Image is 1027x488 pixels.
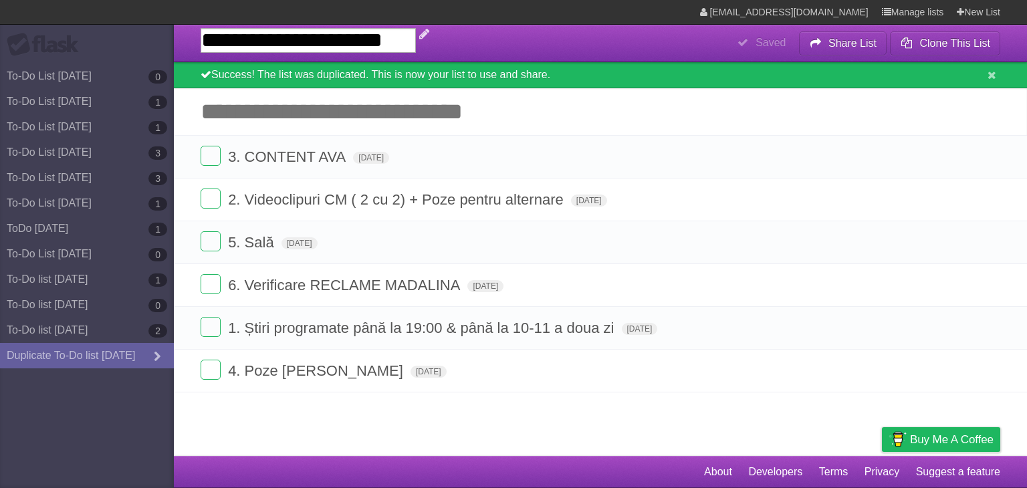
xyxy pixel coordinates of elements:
[148,324,167,338] b: 2
[148,248,167,261] b: 0
[353,152,389,164] span: [DATE]
[916,459,1000,485] a: Suggest a feature
[228,277,463,293] span: 6. Verificare RECLAME MADALINA
[201,189,221,209] label: Done
[201,146,221,166] label: Done
[148,96,167,109] b: 1
[148,146,167,160] b: 3
[882,427,1000,452] a: Buy me a coffee
[201,317,221,337] label: Done
[889,428,907,451] img: Buy me a coffee
[828,37,877,49] b: Share List
[748,459,802,485] a: Developers
[571,195,607,207] span: [DATE]
[148,172,167,185] b: 3
[148,70,167,84] b: 0
[865,459,899,485] a: Privacy
[910,428,994,451] span: Buy me a coffee
[819,459,848,485] a: Terms
[622,323,658,335] span: [DATE]
[281,237,318,249] span: [DATE]
[174,62,1027,88] div: Success! The list was duplicated. This is now your list to use and share.
[228,320,617,336] span: 1. Știri programate până la 19:00 & până la 10-11 a doua zi
[201,360,221,380] label: Done
[148,223,167,236] b: 1
[148,121,167,134] b: 1
[228,362,407,379] span: 4. Poze [PERSON_NAME]
[228,191,567,208] span: 2. Videoclipuri CM ( 2 cu 2) + Poze pentru alternare
[148,197,167,211] b: 1
[919,37,990,49] b: Clone This List
[467,280,503,292] span: [DATE]
[704,459,732,485] a: About
[799,31,887,55] button: Share List
[228,148,349,165] span: 3. CONTENT AVA
[201,231,221,251] label: Done
[411,366,447,378] span: [DATE]
[7,33,87,57] div: Flask
[756,37,786,48] b: Saved
[148,299,167,312] b: 0
[890,31,1000,55] button: Clone This List
[148,273,167,287] b: 1
[201,274,221,294] label: Done
[228,234,277,251] span: 5. Sală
